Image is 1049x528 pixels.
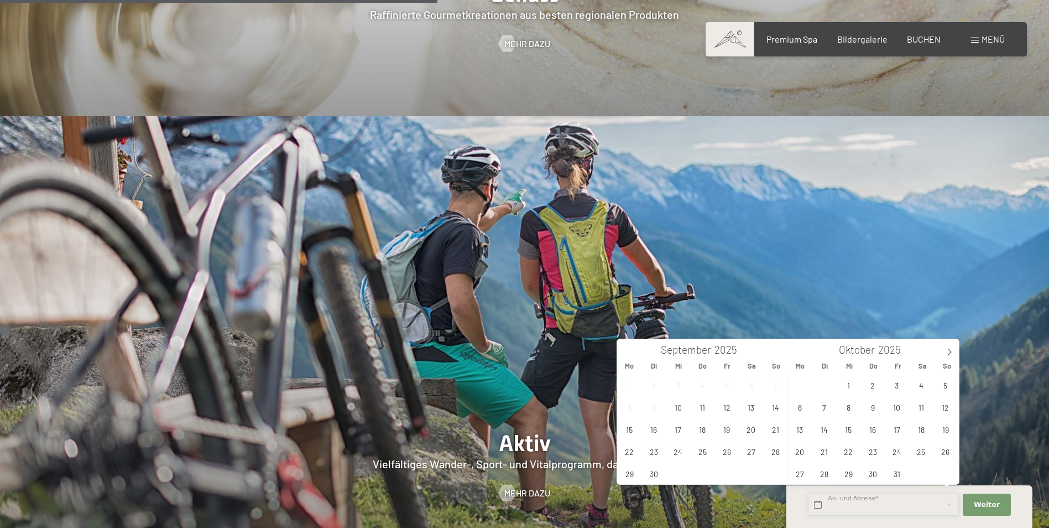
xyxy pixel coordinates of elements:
[499,487,550,499] a: Mehr dazu
[837,34,888,44] a: Bildergalerie
[692,418,713,440] span: September 18, 2025
[935,418,956,440] span: Oktober 19, 2025
[789,418,811,440] span: Oktober 13, 2025
[692,396,713,418] span: September 11, 2025
[643,396,665,418] span: September 9, 2025
[740,374,762,396] span: September 6, 2025
[838,441,859,462] span: Oktober 22, 2025
[862,374,884,396] span: Oktober 2, 2025
[643,418,665,440] span: September 16, 2025
[619,441,640,462] span: September 22, 2025
[910,374,932,396] span: Oktober 4, 2025
[789,441,811,462] span: Oktober 20, 2025
[910,418,932,440] span: Oktober 18, 2025
[716,441,738,462] span: September 26, 2025
[862,463,884,484] span: Oktober 30, 2025
[619,463,640,484] span: September 29, 2025
[619,374,640,396] span: September 1, 2025
[886,463,907,484] span: Oktober 31, 2025
[643,441,665,462] span: September 23, 2025
[643,463,665,484] span: September 30, 2025
[765,418,786,440] span: September 21, 2025
[641,363,666,370] span: Di
[499,38,550,50] a: Mehr dazu
[711,343,748,356] input: Year
[739,363,764,370] span: Sa
[974,500,1000,510] span: Weiter
[907,34,941,44] a: BUCHEN
[740,418,762,440] span: September 20, 2025
[910,363,935,370] span: Sa
[716,396,738,418] span: September 12, 2025
[716,374,738,396] span: September 5, 2025
[935,441,956,462] span: Oktober 26, 2025
[982,34,1005,44] span: Menü
[504,38,550,50] span: Mehr dazu
[963,494,1010,516] button: Weiter
[789,463,811,484] span: Oktober 27, 2025
[765,441,786,462] span: September 28, 2025
[886,363,910,370] span: Fr
[619,418,640,440] span: September 15, 2025
[667,396,689,418] span: September 10, 2025
[813,418,835,440] span: Oktober 14, 2025
[667,374,689,396] span: September 3, 2025
[862,396,884,418] span: Oktober 9, 2025
[764,363,788,370] span: So
[875,343,911,356] input: Year
[692,374,713,396] span: September 4, 2025
[765,374,786,396] span: September 7, 2025
[935,363,959,370] span: So
[667,418,689,440] span: September 17, 2025
[666,363,691,370] span: Mi
[838,396,859,418] span: Oktober 8, 2025
[886,396,907,418] span: Oktober 10, 2025
[862,418,884,440] span: Oktober 16, 2025
[788,363,812,370] span: Mo
[935,374,956,396] span: Oktober 5, 2025
[766,34,817,44] a: Premium Spa
[813,441,835,462] span: Oktober 21, 2025
[886,418,907,440] span: Oktober 17, 2025
[667,441,689,462] span: September 24, 2025
[910,441,932,462] span: Oktober 25, 2025
[838,374,859,396] span: Oktober 1, 2025
[504,487,550,499] span: Mehr dazu
[619,396,640,418] span: September 8, 2025
[910,396,932,418] span: Oktober 11, 2025
[839,345,875,355] span: Oktober
[661,345,711,355] span: September
[643,374,665,396] span: September 2, 2025
[789,396,811,418] span: Oktober 6, 2025
[862,441,884,462] span: Oktober 23, 2025
[812,363,837,370] span: Di
[862,363,886,370] span: Do
[813,396,835,418] span: Oktober 7, 2025
[838,418,859,440] span: Oktober 15, 2025
[837,363,862,370] span: Mi
[692,441,713,462] span: September 25, 2025
[715,363,739,370] span: Fr
[935,396,956,418] span: Oktober 12, 2025
[765,396,786,418] span: September 14, 2025
[886,374,907,396] span: Oktober 3, 2025
[716,418,738,440] span: September 19, 2025
[617,363,641,370] span: Mo
[813,463,835,484] span: Oktober 28, 2025
[886,441,907,462] span: Oktober 24, 2025
[691,363,715,370] span: Do
[838,463,859,484] span: Oktober 29, 2025
[740,396,762,418] span: September 13, 2025
[740,441,762,462] span: September 27, 2025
